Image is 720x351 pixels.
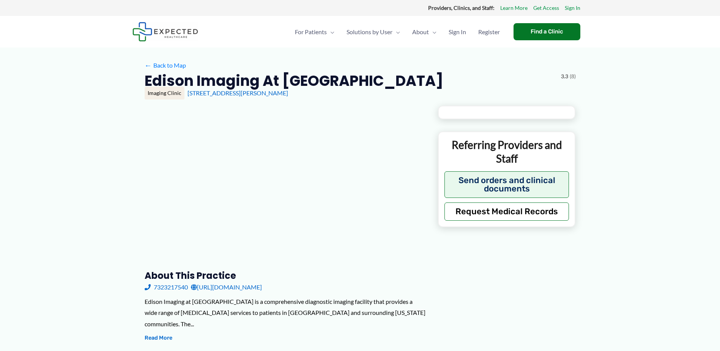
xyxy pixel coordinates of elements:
span: Register [478,19,500,45]
a: 7323217540 [145,281,188,293]
span: ← [145,62,152,69]
div: Imaging Clinic [145,87,184,100]
a: [STREET_ADDRESS][PERSON_NAME] [187,89,288,96]
p: Referring Providers and Staff [444,138,569,166]
span: Menu Toggle [327,19,334,45]
button: Read More [145,334,172,343]
a: Sign In [565,3,580,13]
h2: Edison Imaging at [GEOGRAPHIC_DATA] [145,71,443,90]
nav: Primary Site Navigation [289,19,506,45]
span: Menu Toggle [429,19,436,45]
span: About [412,19,429,45]
img: Expected Healthcare Logo - side, dark font, small [132,22,198,41]
a: ←Back to Map [145,60,186,71]
span: Solutions by User [347,19,392,45]
span: Sign In [449,19,466,45]
a: Sign In [443,19,472,45]
a: For PatientsMenu Toggle [289,19,340,45]
span: For Patients [295,19,327,45]
button: Request Medical Records [444,202,569,221]
strong: Providers, Clinics, and Staff: [428,5,495,11]
div: Edison Imaging at [GEOGRAPHIC_DATA] is a comprehensive diagnostic imaging facility that provides ... [145,296,426,330]
a: AboutMenu Toggle [406,19,443,45]
span: (8) [570,71,576,81]
button: Send orders and clinical documents [444,171,569,198]
span: Menu Toggle [392,19,400,45]
h3: About this practice [145,270,426,281]
a: [URL][DOMAIN_NAME] [191,281,262,293]
a: Register [472,19,506,45]
a: Solutions by UserMenu Toggle [340,19,406,45]
a: Get Access [533,3,559,13]
a: Find a Clinic [514,23,580,40]
a: Learn More [500,3,528,13]
span: 3.3 [561,71,568,81]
